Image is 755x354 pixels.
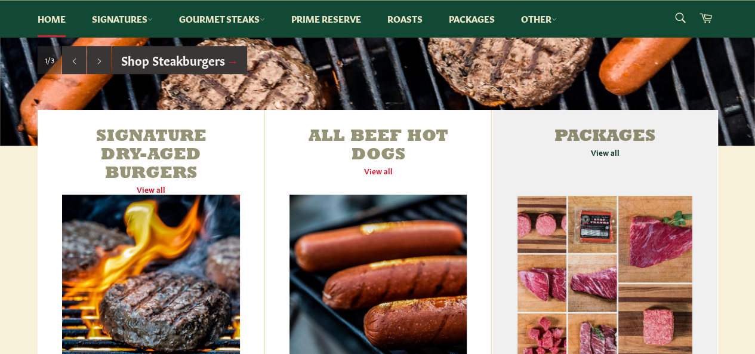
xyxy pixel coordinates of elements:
a: Gourmet Steaks [167,1,277,37]
button: Previous slide [62,46,87,75]
a: Shop Steakburgers [112,46,248,75]
a: Home [26,1,78,37]
a: Signatures [80,1,165,37]
span: 1/3 [45,55,54,65]
span: → [227,51,239,68]
a: Roasts [375,1,434,37]
a: Packages [437,1,507,37]
a: Other [509,1,569,37]
button: Next slide [87,46,112,75]
a: Prime Reserve [279,1,373,37]
div: Slide 1, current [38,46,61,75]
